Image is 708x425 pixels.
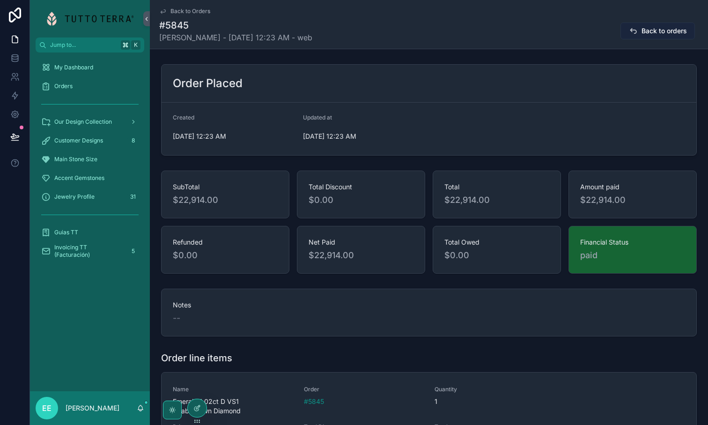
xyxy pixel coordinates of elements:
[173,249,278,262] span: $0.00
[173,194,278,207] span: $22,914.00
[173,76,243,91] h2: Order Placed
[36,37,144,52] button: Jump to...K
[54,156,97,163] span: Main Stone Size
[173,386,293,393] span: Name
[36,78,144,95] a: Orders
[30,52,150,272] div: scrollable content
[42,403,52,414] span: EE
[304,386,424,393] span: Order
[36,113,144,130] a: Our Design Collection
[580,238,685,247] span: Financial Status
[36,132,144,149] a: Customer Designs8
[309,249,413,262] span: $22,914.00
[161,351,232,365] h1: Order line items
[36,151,144,168] a: Main Stone Size
[54,244,124,259] span: Invoicing TT (Facturación)
[173,182,278,192] span: SubTotal
[620,22,695,39] button: Back to orders
[54,193,95,201] span: Jewelry Profile
[36,243,144,260] a: Invoicing TT (Facturación)5
[642,26,687,36] span: Back to orders
[127,135,139,146] div: 8
[159,32,312,43] span: [PERSON_NAME] - [DATE] 12:23 AM - web
[309,194,413,207] span: $0.00
[173,312,180,325] span: --
[580,182,685,192] span: Amount paid
[36,188,144,205] a: Jewelry Profile31
[435,397,598,406] span: 1
[435,386,598,393] span: Quantity
[580,249,685,262] span: paid
[36,224,144,241] a: Guias TT
[444,249,549,262] span: $0.00
[173,300,685,310] span: Notes
[304,397,324,406] a: #5845
[54,229,78,236] span: Guias TT
[54,174,104,182] span: Accent Gemstones
[54,137,103,144] span: Customer Designs
[309,182,413,192] span: Total Discount
[303,132,426,141] span: [DATE] 12:23 AM
[173,114,194,121] span: Created
[159,19,312,32] h1: #5845
[309,238,413,247] span: Net Paid
[159,7,210,15] a: Back to Orders
[580,194,685,207] span: $22,914.00
[170,7,210,15] span: Back to Orders
[127,191,139,202] div: 31
[444,194,549,207] span: $22,914.00
[54,64,93,71] span: My Dashboard
[66,403,119,413] p: [PERSON_NAME]
[54,82,73,90] span: Orders
[36,59,144,76] a: My Dashboard
[54,118,112,126] span: Our Design Collection
[444,238,549,247] span: Total Owed
[303,114,332,121] span: Updated at
[36,170,144,186] a: Accent Gemstones
[46,11,133,26] img: App logo
[132,41,140,49] span: K
[173,238,278,247] span: Refunded
[50,41,117,49] span: Jump to...
[127,246,139,257] div: 5
[444,182,549,192] span: Total
[173,397,293,416] span: Emerald 1.02ct D VS1 - Lab-Grown Diamond
[173,132,295,141] span: [DATE] 12:23 AM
